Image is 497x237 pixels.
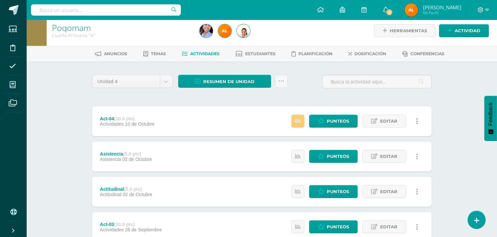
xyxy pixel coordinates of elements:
[100,192,122,197] span: Actitudinal
[123,192,152,197] span: 02 de Octubre
[380,115,397,127] span: Editar
[322,75,431,88] input: Busca la actividad aquí...
[100,116,155,121] div: Act-04
[100,186,152,192] div: Actitudinal
[423,10,461,16] span: Mi Perfil
[309,115,358,128] a: Punteos
[237,24,250,38] img: 5eb53e217b686ee6b2ea6dc31a66d172.png
[292,49,333,59] a: Planificación
[236,49,276,59] a: Estudiantes
[144,49,166,59] a: Temas
[349,49,386,59] a: Dosificación
[439,24,489,37] a: Actividad
[100,157,121,162] span: Asistencia
[95,49,128,59] a: Anuncios
[327,150,349,163] span: Punteos
[327,115,349,127] span: Punteos
[191,51,220,56] span: Actividades
[52,23,192,32] h1: Poqomam
[411,51,445,56] span: Conferencias
[182,49,220,59] a: Actividades
[380,185,397,198] span: Editar
[484,96,497,141] button: Feedback - Mostrar encuesta
[52,32,192,39] div: Cuarto Primaria 'A'
[246,51,276,56] span: Estudiantes
[380,150,397,163] span: Editar
[402,49,445,59] a: Conferencias
[151,51,166,56] span: Temas
[125,121,155,127] span: 10 de Octubre
[355,51,386,56] span: Dosificación
[123,151,141,157] strong: (5.0 pts)
[386,9,393,16] span: 6
[327,185,349,198] span: Punteos
[423,4,461,11] span: [PERSON_NAME]
[114,116,135,121] strong: (10.0 pts)
[309,220,358,233] a: Punteos
[327,221,349,233] span: Punteos
[124,186,142,192] strong: (5.0 pts)
[309,185,358,198] a: Punteos
[203,75,254,88] span: Resumen de unidad
[405,3,418,17] img: 7c522403d9ccf42216f7c099d830469e.png
[52,22,91,33] a: Poqomam
[100,151,152,157] div: Asistencia
[309,150,358,163] a: Punteos
[218,24,232,38] img: 7c522403d9ccf42216f7c099d830469e.png
[178,75,271,88] a: Resumen de unidad
[455,25,480,37] span: Actividad
[488,102,494,126] span: Feedback
[125,227,162,232] span: 26 de Septiembre
[100,121,124,127] span: Actividades
[200,24,213,38] img: 3e7f8260d6e5be980477c672129d8ea4.png
[92,75,173,88] a: Unidad 4
[299,51,333,56] span: Planificación
[31,4,181,16] input: Busca un usuario...
[100,222,162,227] div: Act-03
[380,221,397,233] span: Editar
[97,75,155,88] span: Unidad 4
[104,51,128,56] span: Anuncios
[114,222,135,227] strong: (10.0 pts)
[123,157,152,162] span: 02 de Octubre
[100,227,124,232] span: Actividades
[374,24,436,37] a: Herramientas
[390,25,427,37] span: Herramientas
